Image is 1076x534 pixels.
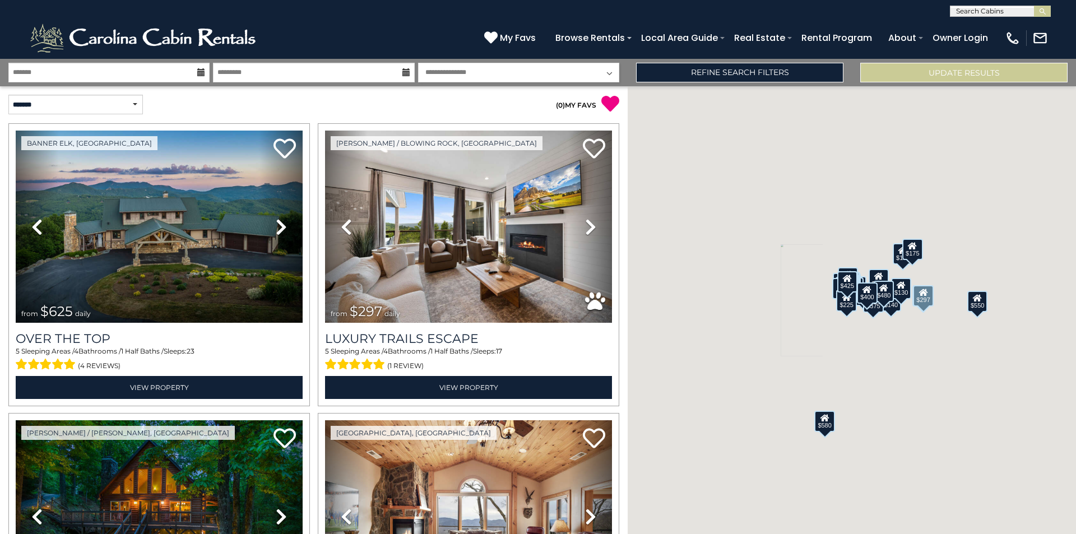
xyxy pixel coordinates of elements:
[28,21,261,55] img: White-1-2.png
[325,346,612,373] div: Sleeping Areas / Bathrooms / Sleeps:
[383,347,388,355] span: 4
[869,269,889,290] div: $349
[430,347,473,355] span: 1 Half Baths /
[331,426,497,440] a: [GEOGRAPHIC_DATA], [GEOGRAPHIC_DATA]
[913,285,933,307] div: $297
[636,28,723,48] a: Local Area Guide
[273,137,296,161] a: Add to favorites
[893,243,913,264] div: $175
[838,267,858,288] div: $125
[857,282,877,303] div: $400
[21,309,38,318] span: from
[121,347,164,355] span: 1 Half Baths /
[558,101,563,109] span: 0
[863,291,883,312] div: $375
[967,290,987,312] div: $550
[484,31,539,45] a: My Favs
[273,427,296,451] a: Add to favorites
[350,303,382,319] span: $297
[496,347,502,355] span: 17
[836,290,856,312] div: $225
[556,101,596,109] a: (0)MY FAVS
[729,28,791,48] a: Real Estate
[325,331,612,346] a: Luxury Trails Escape
[883,28,922,48] a: About
[500,31,536,45] span: My Favs
[832,277,852,299] div: $230
[21,136,157,150] a: Banner Elk, [GEOGRAPHIC_DATA]
[384,309,400,318] span: daily
[187,347,194,355] span: 23
[636,63,843,82] a: Refine Search Filters
[16,346,303,373] div: Sleeping Areas / Bathrooms / Sleeps:
[874,280,894,301] div: $480
[556,101,565,109] span: ( )
[16,347,20,355] span: 5
[331,309,347,318] span: from
[387,359,424,373] span: (1 review)
[860,63,1068,82] button: Update Results
[1032,30,1048,46] img: mail-regular-white.png
[78,359,120,373] span: (4 reviews)
[796,28,878,48] a: Rental Program
[881,290,901,311] div: $140
[837,271,857,292] div: $425
[74,347,78,355] span: 4
[583,427,605,451] a: Add to favorites
[550,28,630,48] a: Browse Rentals
[21,426,235,440] a: [PERSON_NAME] / [PERSON_NAME], [GEOGRAPHIC_DATA]
[75,309,91,318] span: daily
[16,131,303,323] img: thumbnail_167153549.jpeg
[325,347,329,355] span: 5
[583,137,605,161] a: Add to favorites
[1005,30,1021,46] img: phone-regular-white.png
[331,136,542,150] a: [PERSON_NAME] / Blowing Rock, [GEOGRAPHIC_DATA]
[325,131,612,323] img: thumbnail_168695581.jpeg
[927,28,994,48] a: Owner Login
[814,410,834,431] div: $580
[40,303,73,319] span: $625
[16,331,303,346] a: Over The Top
[325,376,612,399] a: View Property
[902,238,922,259] div: $175
[891,278,911,299] div: $130
[16,376,303,399] a: View Property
